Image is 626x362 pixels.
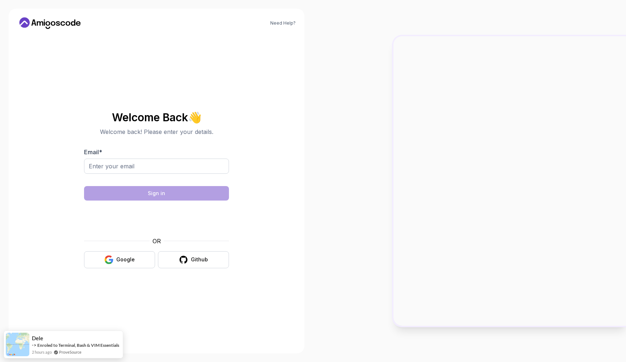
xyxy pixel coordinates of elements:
[191,256,208,263] div: Github
[84,159,229,174] input: Enter your email
[84,148,102,156] label: Email *
[270,20,296,26] a: Need Help?
[158,251,229,268] button: Github
[59,350,82,354] a: ProveSource
[32,349,52,355] span: 2 hours ago
[84,251,155,268] button: Google
[84,186,229,201] button: Sign in
[17,17,83,29] a: Home link
[32,335,43,341] span: Dele
[188,111,201,123] span: 👋
[84,127,229,136] p: Welcome back! Please enter your details.
[148,190,165,197] div: Sign in
[6,333,29,356] img: provesource social proof notification image
[116,256,135,263] div: Google
[153,237,161,245] p: OR
[37,342,119,348] a: Enroled to Terminal, Bash & VIM Essentials
[102,205,211,232] iframe: Widget containing checkbox for hCaptcha security challenge
[32,342,37,348] span: ->
[393,36,626,326] img: Amigoscode Dashboard
[84,111,229,123] h2: Welcome Back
